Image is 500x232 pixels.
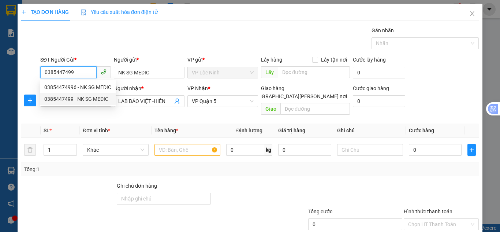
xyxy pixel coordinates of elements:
input: Cước giao hàng [353,95,405,107]
div: 0385447499 - NK SG MEDIC [44,95,111,103]
span: Tổng cước [308,209,332,214]
input: Dọc đường [280,103,350,115]
span: plus [21,10,26,15]
button: plus [24,95,36,106]
span: Lấy tận nơi [318,56,350,64]
input: Ghi Chú [337,144,403,156]
span: Định lượng [236,128,262,133]
span: plus [468,147,475,153]
div: Người gửi [114,56,184,64]
span: Lấy hàng [261,57,282,63]
label: Hình thức thanh toán [404,209,452,214]
input: Dọc đường [278,66,350,78]
span: Tên hàng [154,128,178,133]
img: icon [81,10,86,15]
input: VD: Bàn, Ghế [154,144,220,156]
span: VP Nhận [187,85,208,91]
label: Gán nhãn [372,27,394,33]
span: Đơn vị tính [83,128,110,133]
span: Khác [87,144,144,155]
span: plus [25,97,36,103]
span: close [469,11,475,16]
div: Người nhận [114,84,184,92]
span: TẠO ĐƠN HÀNG [21,9,69,15]
span: VP Lộc Ninh [192,67,254,78]
button: delete [24,144,36,156]
span: phone [101,69,107,75]
button: plus [467,144,476,156]
span: Cước hàng [409,128,434,133]
span: Giá trị hàng [278,128,305,133]
button: Close [462,4,482,24]
div: Tổng: 1 [24,165,194,173]
input: 0 [278,144,331,156]
div: 0385447499 - NK SG MEDIC [40,93,116,105]
input: Cước lấy hàng [353,67,405,78]
span: SL [44,128,49,133]
span: user-add [174,98,180,104]
input: Ghi chú đơn hàng [117,193,211,205]
div: SĐT Người Gửi [40,56,111,64]
span: [GEOGRAPHIC_DATA][PERSON_NAME] nơi [247,92,350,100]
th: Ghi chú [334,124,406,138]
span: Giao [261,103,280,115]
span: Yêu cầu xuất hóa đơn điện tử [81,9,158,15]
div: VP gửi [187,56,258,64]
div: 03854474996 - NK SG MEDIC [40,81,116,93]
label: Cước lấy hàng [353,57,386,63]
span: Giao hàng [261,85,284,91]
label: Ghi chú đơn hàng [117,183,157,189]
span: VP Quận 5 [192,96,254,107]
span: Lấy [261,66,278,78]
label: Cước giao hàng [353,85,389,91]
span: kg [265,144,272,156]
div: 03854474996 - NK SG MEDIC [44,83,111,91]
